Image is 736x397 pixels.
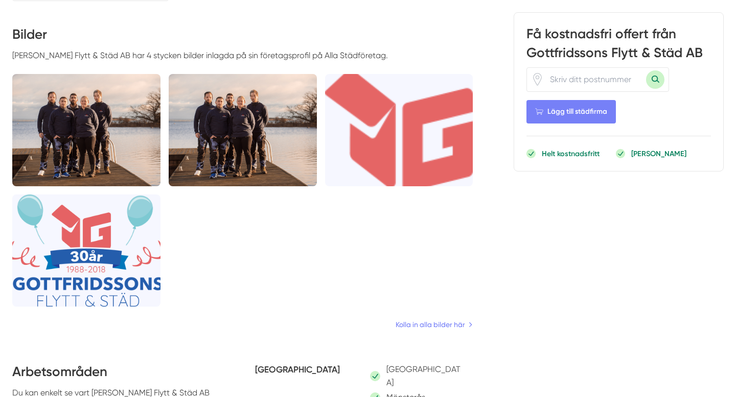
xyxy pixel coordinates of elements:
p: Helt kostnadsfritt [542,148,600,159]
img: Bild Gottfridssons Flytt & Städ AB (Foton Lokalvårdare, Bild Städföretag) [12,194,160,307]
button: Sök med postnummer [646,70,664,89]
p: [PERSON_NAME] [631,148,686,159]
span: Klicka för att använda din position. [531,73,544,86]
h5: [GEOGRAPHIC_DATA] [255,363,346,379]
p: [GEOGRAPHIC_DATA] [386,363,461,389]
img: Bild Gottfridssons Flytt & Städ AB (Foton Lokalvårdare, Bild Städföretag) [12,74,160,186]
h3: Få kostnadsfri offert från Gottfridssons Flytt & Städ AB [526,25,711,67]
: Lägg till städfirma [526,100,616,123]
a: Kolla in alla bilder här [396,319,473,330]
input: Skriv ditt postnummer [544,67,646,91]
img: Bild Gottfridssons Flytt & Städ AB (Foton Lokalvårdare, Bild Städföretag) [325,74,473,186]
h3: Bilder [12,26,473,49]
img: Bild Gottfridssons Flytt & Städ AB (Foton Lokalvårdare, Bild Städföretag) [169,74,317,186]
svg: Pin / Karta [531,73,544,86]
h3: Arbetsområden [12,363,231,386]
p: [PERSON_NAME] Flytt & Städ AB har 4 stycken bilder inlagda på sin företagsprofil på Alla Städföre... [12,49,473,62]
